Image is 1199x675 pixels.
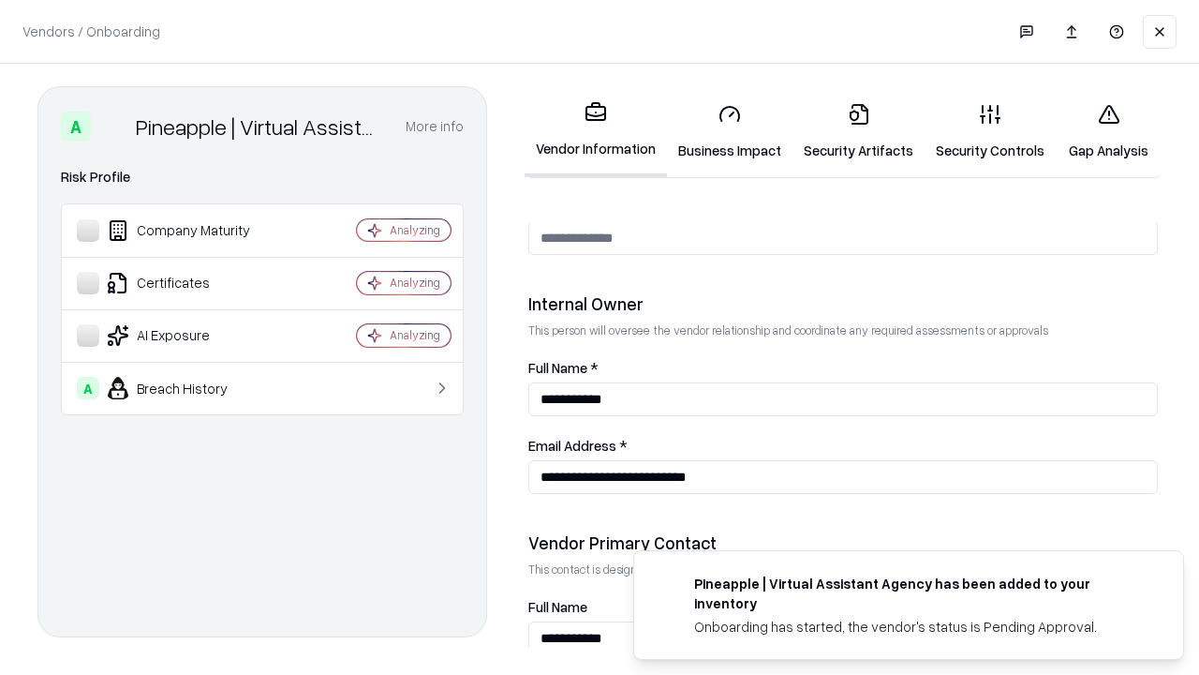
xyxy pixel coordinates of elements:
[406,110,464,143] button: More info
[694,617,1138,637] div: Onboarding has started, the vendor's status is Pending Approval.
[61,112,91,142] div: A
[61,166,464,188] div: Risk Profile
[694,574,1138,613] div: Pineapple | Virtual Assistant Agency has been added to your inventory
[98,112,128,142] img: Pineapple | Virtual Assistant Agency
[525,86,667,177] a: Vendor Information
[528,532,1158,554] div: Vendor Primary Contact
[390,222,440,238] div: Analyzing
[792,88,925,175] a: Security Artifacts
[77,377,301,399] div: Breach History
[1056,88,1162,175] a: Gap Analysis
[528,439,1158,453] label: Email Address *
[22,22,160,41] p: Vendors / Onboarding
[77,272,301,294] div: Certificates
[77,324,301,347] div: AI Exposure
[528,292,1158,315] div: Internal Owner
[77,219,301,242] div: Company Maturity
[528,322,1158,338] p: This person will oversee the vendor relationship and coordinate any required assessments or appro...
[667,88,792,175] a: Business Impact
[390,327,440,343] div: Analyzing
[657,574,679,596] img: trypineapple.com
[925,88,1056,175] a: Security Controls
[528,562,1158,577] p: This contact is designated to receive the assessment request from Shift
[528,361,1158,375] label: Full Name *
[77,377,99,399] div: A
[528,600,1158,614] label: Full Name
[390,275,440,291] div: Analyzing
[136,112,383,142] div: Pineapple | Virtual Assistant Agency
